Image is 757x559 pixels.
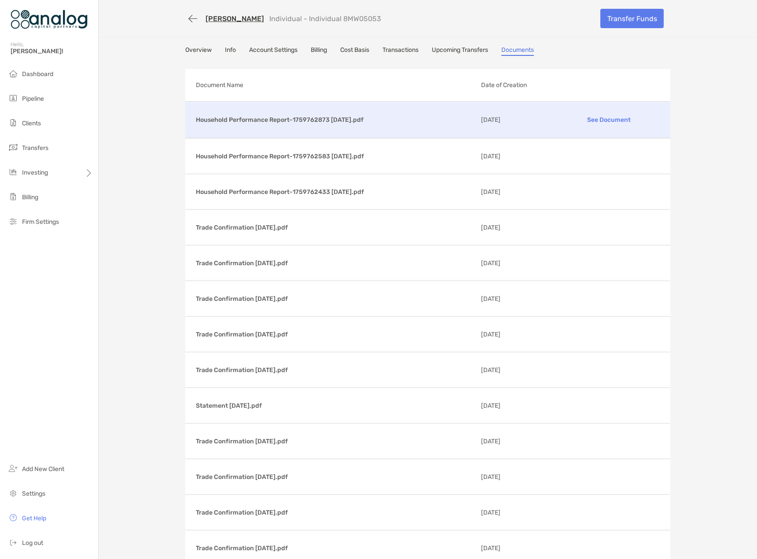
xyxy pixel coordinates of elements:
[22,169,48,176] span: Investing
[481,186,551,197] p: [DATE]
[311,46,327,56] a: Billing
[481,222,551,233] p: [DATE]
[11,4,88,35] img: Zoe Logo
[8,167,18,177] img: investing icon
[11,47,93,55] span: [PERSON_NAME]!
[432,46,488,56] a: Upcoming Transfers
[22,144,48,152] span: Transfers
[22,490,45,497] span: Settings
[269,15,381,23] p: Individual - Individual 8MW05053
[8,216,18,227] img: firm-settings icon
[382,46,419,56] a: Transactions
[481,436,551,447] p: [DATE]
[8,537,18,548] img: logout icon
[196,186,474,197] p: Household Performance Report-1759762433 [DATE].pdf
[185,46,212,56] a: Overview
[22,70,53,78] span: Dashboard
[196,114,474,125] p: Household Performance Report-1759762873 [DATE].pdf
[8,68,18,79] img: dashboard icon
[196,329,474,340] p: Trade Confirmation [DATE].pdf
[196,222,474,233] p: Trade Confirmation [DATE].pdf
[249,46,298,56] a: Account Settings
[8,512,18,523] img: get-help icon
[196,507,474,518] p: Trade Confirmation [DATE].pdf
[22,539,43,547] span: Log out
[558,112,660,128] p: See Document
[481,543,551,554] p: [DATE]
[206,15,264,23] a: [PERSON_NAME]
[196,151,474,162] p: Household Performance Report-1759762583 [DATE].pdf
[481,293,551,304] p: [DATE]
[8,463,18,474] img: add_new_client icon
[8,117,18,128] img: clients icon
[196,436,474,447] p: Trade Confirmation [DATE].pdf
[501,46,534,56] a: Documents
[22,515,46,522] span: Get Help
[481,151,551,162] p: [DATE]
[481,329,551,340] p: [DATE]
[196,400,474,411] p: Statement [DATE].pdf
[22,120,41,127] span: Clients
[481,258,551,269] p: [DATE]
[196,293,474,304] p: Trade Confirmation [DATE].pdf
[8,191,18,202] img: billing icon
[481,80,667,91] p: Date of Creation
[196,365,474,376] p: Trade Confirmation [DATE].pdf
[481,114,551,125] p: [DATE]
[600,9,664,28] a: Transfer Funds
[481,507,551,518] p: [DATE]
[8,93,18,103] img: pipeline icon
[196,543,474,554] p: Trade Confirmation [DATE].pdf
[22,95,44,102] span: Pipeline
[22,194,38,201] span: Billing
[196,80,474,91] p: Document Name
[196,258,474,269] p: Trade Confirmation [DATE].pdf
[340,46,369,56] a: Cost Basis
[481,365,551,376] p: [DATE]
[481,471,551,482] p: [DATE]
[8,488,18,498] img: settings icon
[22,218,59,226] span: Firm Settings
[22,465,64,473] span: Add New Client
[8,142,18,153] img: transfers icon
[481,400,551,411] p: [DATE]
[225,46,236,56] a: Info
[196,471,474,482] p: Trade Confirmation [DATE].pdf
